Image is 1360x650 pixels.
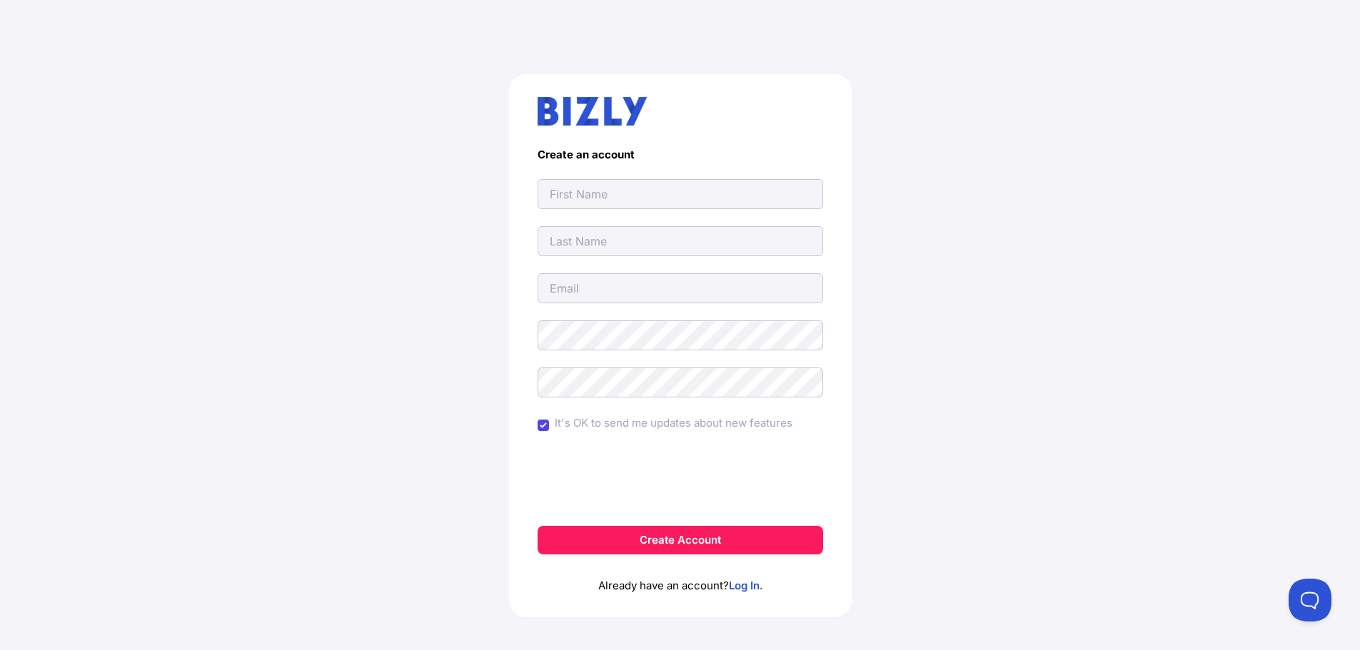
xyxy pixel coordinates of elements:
h4: Create an account [538,148,823,162]
p: Already have an account? . [538,554,823,594]
input: Email [538,273,823,303]
iframe: Toggle Customer Support [1289,579,1331,621]
label: It's OK to send me updates about new features [555,415,792,432]
input: First Name [538,179,823,209]
a: Log In [729,579,760,592]
input: Last Name [538,226,823,256]
button: Create Account [538,526,823,554]
iframe: reCAPTCHA [572,453,789,509]
img: bizly_logo.svg [538,97,648,126]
